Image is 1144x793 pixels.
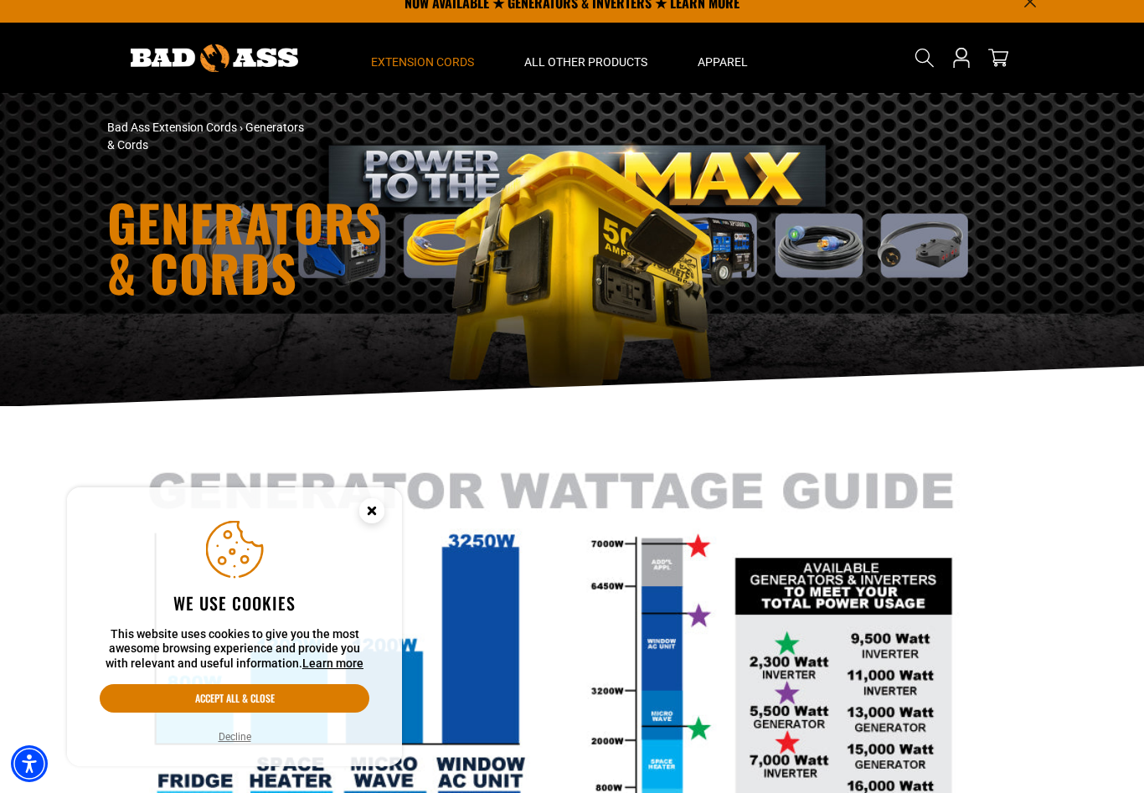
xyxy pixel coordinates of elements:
[67,487,402,767] aside: Cookie Consent
[342,487,402,539] button: Close this option
[698,54,748,70] span: Apparel
[131,44,298,72] img: Bad Ass Extension Cords
[302,657,363,670] a: This website uses cookies to give you the most awesome browsing experience and provide you with r...
[100,627,369,672] p: This website uses cookies to give you the most awesome browsing experience and provide you with r...
[672,23,773,93] summary: Apparel
[524,54,647,70] span: All Other Products
[214,729,256,745] button: Decline
[499,23,672,93] summary: All Other Products
[100,684,369,713] button: Accept all & close
[11,745,48,782] div: Accessibility Menu
[371,54,474,70] span: Extension Cords
[346,23,499,93] summary: Extension Cords
[948,23,975,93] a: Open this option
[107,197,719,297] h1: Generators & Cords
[100,592,369,614] h2: We use cookies
[107,121,237,134] a: Bad Ass Extension Cords
[985,48,1012,68] a: cart
[107,119,719,154] nav: breadcrumbs
[240,121,243,134] span: ›
[911,44,938,71] summary: Search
